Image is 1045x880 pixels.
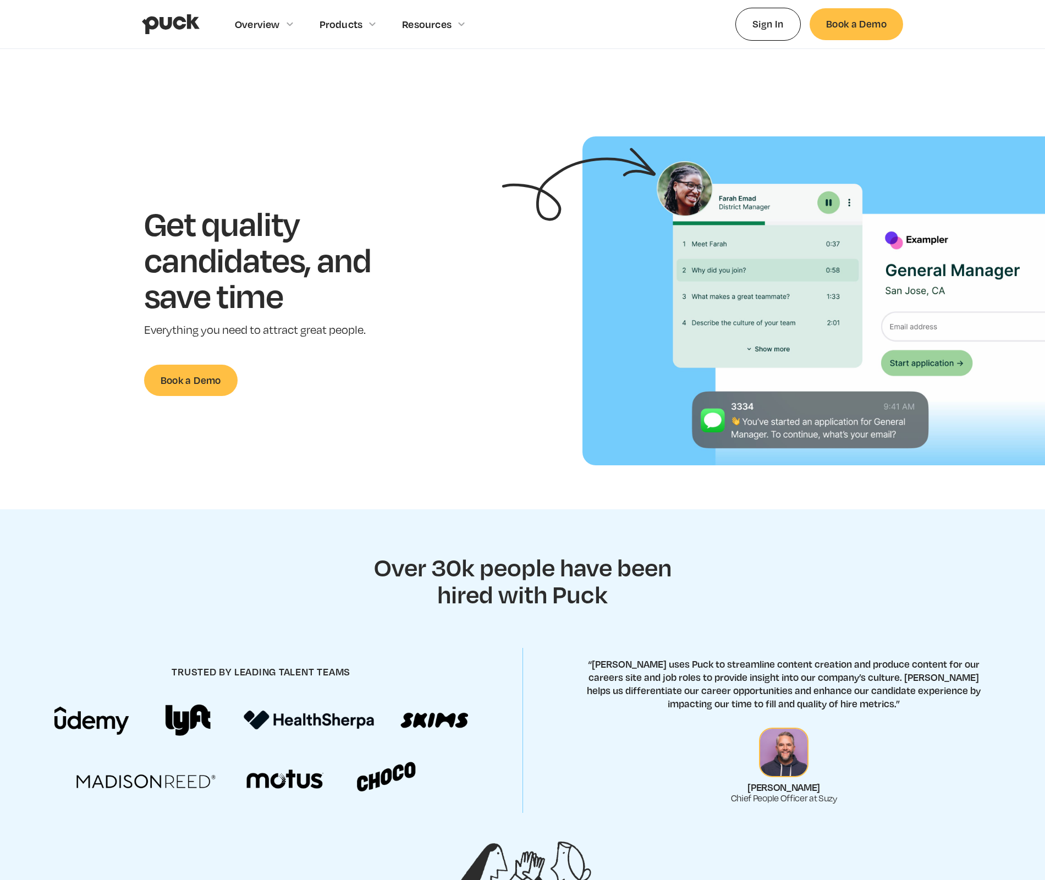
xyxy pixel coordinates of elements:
div: Chief People Officer at Suzy [731,793,837,804]
p: “[PERSON_NAME] uses Puck to streamline content creation and produce content for our careers site ... [577,657,991,710]
a: Book a Demo [144,365,238,396]
h4: trusted by leading talent teams [172,665,350,678]
h2: Over 30k people have been hired with Puck [360,553,685,608]
div: Products [320,18,363,30]
div: [PERSON_NAME] [747,782,820,793]
a: Sign In [735,8,801,40]
h1: Get quality candidates, and save time [144,205,405,313]
div: Resources [402,18,452,30]
a: Book a Demo [810,8,903,40]
div: Overview [235,18,280,30]
p: Everything you need to attract great people. [144,322,405,338]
